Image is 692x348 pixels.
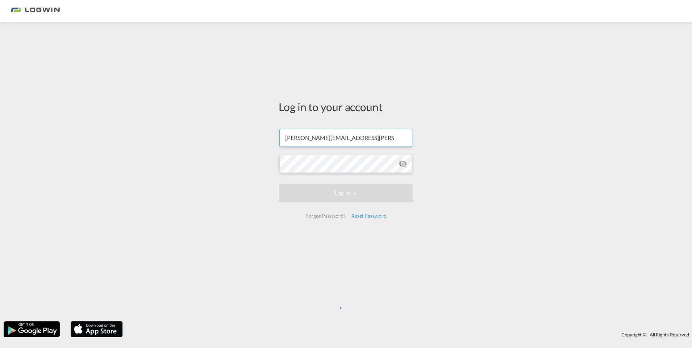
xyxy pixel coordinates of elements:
[70,321,123,338] img: apple.png
[279,184,413,202] button: LOGIN
[349,209,389,222] div: Reset Password
[126,328,692,341] div: Copyright © . All Rights Reserved
[279,99,413,114] div: Log in to your account
[303,209,348,222] div: Forgot Password?
[11,3,60,19] img: 2761ae10d95411efa20a1f5e0282d2d7.png
[279,129,412,147] input: Enter email/phone number
[398,160,407,168] md-icon: icon-eye-off
[3,321,60,338] img: google.png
